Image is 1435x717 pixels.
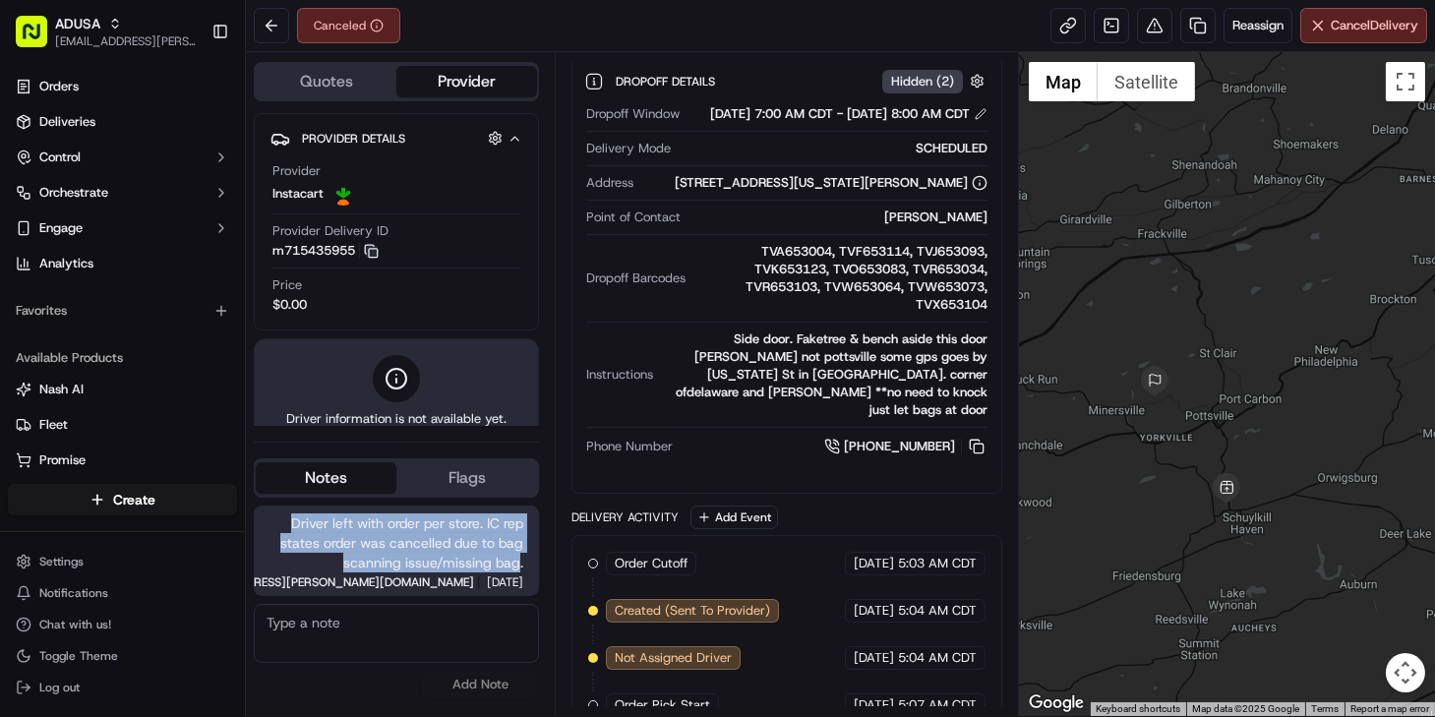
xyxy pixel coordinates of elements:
a: [PHONE_NUMBER] [824,436,987,457]
a: Open this area in Google Maps (opens a new window) [1024,690,1089,716]
button: Map camera controls [1386,653,1425,692]
span: Created (Sent To Provider) [615,602,770,620]
a: Deliveries [8,106,237,138]
span: Hidden ( 2 ) [891,73,954,90]
span: Orders [39,78,79,95]
button: CancelDelivery [1300,8,1427,43]
img: Google [1024,690,1089,716]
span: [DATE] [487,576,523,588]
span: Delivery Mode [586,140,671,157]
button: Show satellite imagery [1098,62,1195,101]
span: [EMAIL_ADDRESS][PERSON_NAME][DOMAIN_NAME] [185,576,474,588]
button: m715435955 [272,242,379,260]
span: Order Cutoff [615,555,688,572]
span: Point of Contact [586,209,681,226]
span: [DATE] [854,649,894,667]
button: Provider Details [270,122,522,154]
span: Instructions [586,366,653,384]
button: Notifications [8,579,237,607]
button: ADUSA [55,14,100,33]
button: Provider [396,66,537,97]
span: Price [272,276,302,294]
span: [DATE] [854,602,894,620]
div: Start new chat [67,188,323,208]
span: Log out [39,680,80,695]
button: Create [8,484,237,515]
span: [DATE] [854,696,894,714]
span: Control [39,149,81,166]
span: Analytics [39,255,93,272]
button: Settings [8,548,237,575]
button: Chat with us! [8,611,237,638]
button: Fleet [8,409,237,441]
a: Promise [16,451,229,469]
a: Analytics [8,248,237,279]
span: Promise [39,451,86,469]
span: [DATE] [854,555,894,572]
p: Welcome 👋 [20,79,358,110]
button: Add Event [690,506,778,529]
button: Quotes [256,66,396,97]
div: We're available if you need us! [67,208,249,223]
span: 5:04 AM CDT [898,649,977,667]
button: Canceled [297,8,400,43]
button: Toggle Theme [8,642,237,670]
span: Dropoff Barcodes [586,269,686,287]
span: [PHONE_NUMBER] [844,438,955,455]
a: Orders [8,71,237,102]
a: Fleet [16,416,229,434]
button: Notes [256,462,396,494]
span: Provider Delivery ID [272,222,389,240]
button: Control [8,142,237,173]
span: Deliveries [39,113,95,131]
span: Dropoff Details [616,74,719,90]
span: Nash AI [39,381,84,398]
button: Toggle fullscreen view [1386,62,1425,101]
span: Reassign [1232,17,1284,34]
button: Keyboard shortcuts [1096,702,1180,716]
div: SCHEDULED [679,140,987,157]
span: Engage [39,219,83,237]
div: 💻 [166,287,182,303]
button: [EMAIL_ADDRESS][PERSON_NAME][DOMAIN_NAME] [55,33,196,49]
a: Powered byPylon [139,332,238,348]
div: Side door. Faketree & bench aside this door [PERSON_NAME] not pottsville some gps goes by [US_STA... [661,330,987,419]
div: Available Products [8,342,237,374]
button: Show street map [1029,62,1098,101]
button: Start new chat [334,194,358,217]
a: Report a map error [1350,703,1429,714]
div: 📗 [20,287,35,303]
input: Got a question? Start typing here... [51,127,354,148]
button: Reassign [1224,8,1292,43]
span: Provider Details [302,131,405,147]
span: Map data ©2025 Google [1192,703,1299,714]
button: Promise [8,445,237,476]
span: 5:03 AM CDT [898,555,977,572]
a: Nash AI [16,381,229,398]
button: Nash AI [8,374,237,405]
button: Log out [8,674,237,701]
span: Knowledge Base [39,285,150,305]
a: 💻API Documentation [158,277,324,313]
span: $0.00 [272,296,307,314]
span: 5:04 AM CDT [898,602,977,620]
span: Address [586,174,633,192]
span: 5:07 AM CDT [898,696,977,714]
span: Dropoff Window [586,105,680,123]
span: Create [113,490,155,509]
img: 1736555255976-a54dd68f-1ca7-489b-9aae-adbdc363a1c4 [20,188,55,223]
div: [DATE] 7:00 AM CDT - [DATE] 8:00 AM CDT [710,105,987,123]
span: Notifications [39,585,108,601]
button: Orchestrate [8,177,237,209]
div: Delivery Activity [571,509,679,525]
div: [PERSON_NAME] [688,209,987,226]
button: ADUSA[EMAIL_ADDRESS][PERSON_NAME][DOMAIN_NAME] [8,8,204,55]
a: 📗Knowledge Base [12,277,158,313]
button: Engage [8,212,237,244]
span: Not Assigned Driver [615,649,732,667]
span: Provider [272,162,321,180]
a: Terms (opens in new tab) [1311,703,1339,714]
